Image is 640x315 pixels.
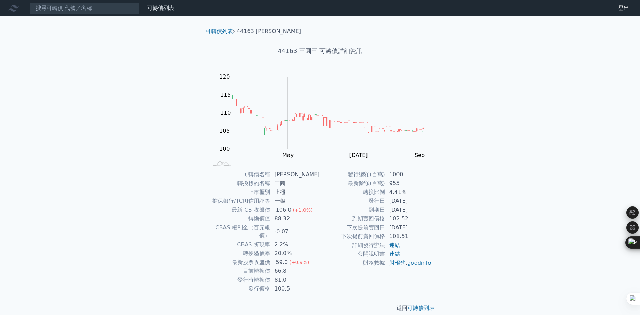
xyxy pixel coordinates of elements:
[385,214,432,223] td: 102.52
[220,92,231,98] tspan: 115
[385,188,432,197] td: 4.41%
[320,214,385,223] td: 到期賣回價格
[385,205,432,214] td: [DATE]
[208,179,270,188] td: 轉換標的名稱
[270,223,320,240] td: -0.07
[293,207,312,213] span: (+1.0%)
[389,251,400,257] a: 連結
[200,304,440,312] p: 返回
[320,241,385,250] td: 詳細發行辦法
[270,267,320,276] td: 66.8
[320,205,385,214] td: 到期日
[407,305,435,311] a: 可轉債列表
[208,276,270,284] td: 發行時轉換價
[270,284,320,293] td: 100.5
[30,2,139,14] input: 搜尋可轉債 代號／名稱
[208,267,270,276] td: 目前轉換價
[219,146,230,152] tspan: 100
[270,197,320,205] td: 一銀
[270,214,320,223] td: 88.32
[208,249,270,258] td: 轉換溢價率
[389,242,400,248] a: 連結
[208,188,270,197] td: 上市櫃別
[270,170,320,179] td: [PERSON_NAME]
[289,260,309,265] span: (+0.9%)
[320,197,385,205] td: 發行日
[320,250,385,259] td: 公開說明書
[208,205,270,214] td: 最新 CB 收盤價
[232,95,423,135] g: Series
[206,28,233,34] a: 可轉債列表
[270,240,320,249] td: 2.2%
[208,223,270,240] td: CBAS 權利金（百元報價）
[320,179,385,188] td: 最新餘額(百萬)
[208,214,270,223] td: 轉換價值
[220,110,231,116] tspan: 110
[415,152,425,159] tspan: Sep
[275,206,293,214] div: 106.0
[389,260,406,266] a: 財報狗
[216,73,434,159] g: Chart
[320,259,385,267] td: 財務數據
[385,223,432,232] td: [DATE]
[320,223,385,232] td: 下次提前賣回日
[385,179,432,188] td: 955
[208,170,270,179] td: 可轉債名稱
[147,5,174,11] a: 可轉債列表
[270,276,320,284] td: 81.0
[270,188,320,197] td: 上櫃
[275,258,290,266] div: 59.0
[320,170,385,179] td: 發行總額(百萬)
[270,249,320,258] td: 20.0%
[206,27,235,35] li: ›
[208,197,270,205] td: 擔保銀行/TCRI信用評等
[385,259,432,267] td: ,
[349,152,368,159] tspan: [DATE]
[407,260,431,266] a: goodinfo
[282,152,294,159] tspan: May
[219,128,230,134] tspan: 105
[200,46,440,56] h1: 44163 三圓三 可轉債詳細資訊
[320,232,385,241] td: 下次提前賣回價格
[385,232,432,241] td: 101.51
[385,170,432,179] td: 1000
[613,3,635,14] a: 登出
[237,27,301,35] li: 44163 [PERSON_NAME]
[208,258,270,267] td: 最新股票收盤價
[208,240,270,249] td: CBAS 折現率
[385,197,432,205] td: [DATE]
[219,73,230,80] tspan: 120
[208,284,270,293] td: 發行價格
[320,188,385,197] td: 轉換比例
[270,179,320,188] td: 三圓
